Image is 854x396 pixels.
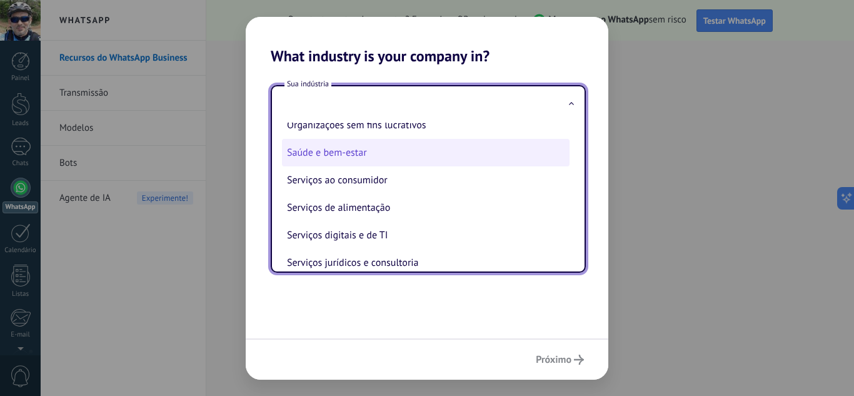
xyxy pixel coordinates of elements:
[246,17,608,65] h2: What industry is your company in?
[282,139,570,166] li: Saúde e bem-estar
[282,166,570,194] li: Serviços ao consumidor
[284,79,331,89] span: Sua indústria
[282,221,570,249] li: Serviços digitais e de TI
[282,111,570,139] li: Organizações sem fins lucrativos
[282,194,570,221] li: Serviços de alimentação
[282,249,570,277] li: Serviços jurídicos e consultoria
